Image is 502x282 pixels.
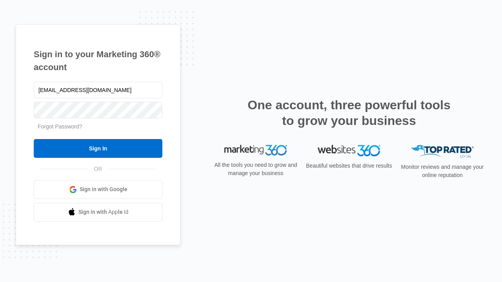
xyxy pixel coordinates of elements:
[411,145,474,158] img: Top Rated Local
[34,139,162,158] input: Sign In
[34,48,162,74] h1: Sign in to your Marketing 360® account
[34,82,162,98] input: Email
[212,161,300,177] p: All the tools you need to grow and manage your business
[318,145,380,156] img: Websites 360
[89,165,108,173] span: OR
[34,180,162,199] a: Sign in with Google
[78,208,129,216] span: Sign in with Apple Id
[398,163,486,179] p: Monitor reviews and manage your online reputation
[305,162,393,170] p: Beautiful websites that drive results
[224,145,287,156] img: Marketing 360
[245,97,453,128] h2: One account, three powerful tools to grow your business
[38,123,82,130] a: Forgot Password?
[34,203,162,222] a: Sign in with Apple Id
[80,185,127,193] span: Sign in with Google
